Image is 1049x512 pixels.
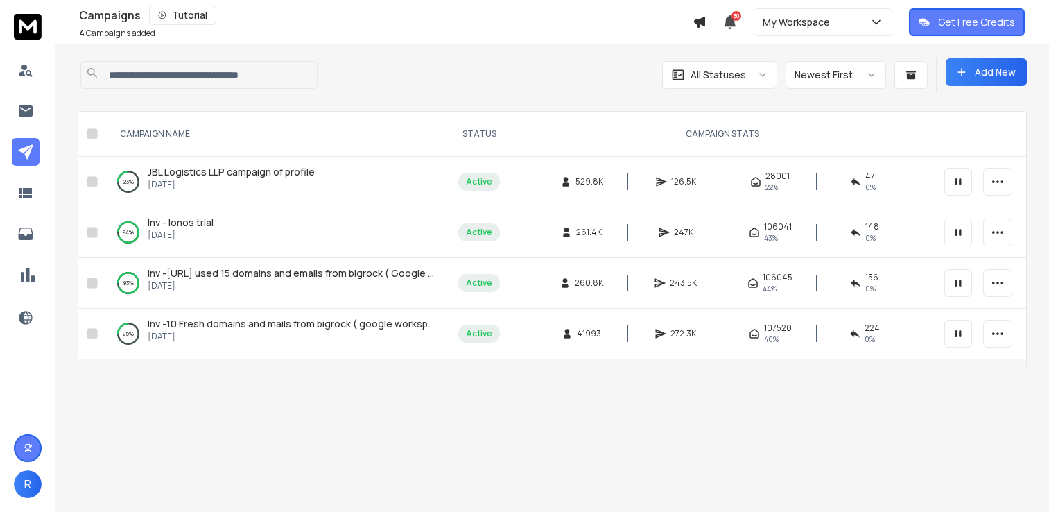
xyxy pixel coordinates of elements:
[576,227,602,238] span: 261.4K
[674,227,693,238] span: 247K
[764,232,778,244] span: 43 %
[103,207,450,258] td: 94%Inv - Ionos trial[DATE]
[450,112,508,157] th: STATUS
[14,470,42,498] button: R
[508,112,936,157] th: CAMPAIGN STATS
[865,272,878,283] span: 156
[938,15,1015,29] p: Get Free Credits
[148,165,315,179] a: JBL Logistics LLP campaign of profile
[123,276,134,290] p: 93 %
[865,182,876,193] span: 0 %
[149,6,216,25] button: Tutorial
[466,328,492,339] div: Active
[575,278,603,289] span: 260.8K
[103,309,450,359] td: 25%Inv -10 Fresh domains and mails from bigrock ( google workspace )[DATE]
[123,225,134,239] p: 94 %
[79,28,155,39] p: Campaigns added
[865,334,875,345] span: 0 %
[670,328,696,339] span: 272.3K
[103,157,450,207] td: 23%JBL Logistics LLP campaign of profile[DATE]
[148,317,436,331] a: Inv -10 Fresh domains and mails from bigrock ( google workspace )
[909,8,1025,36] button: Get Free Credits
[765,182,778,193] span: 22 %
[148,179,315,190] p: [DATE]
[103,112,450,157] th: CAMPAIGN NAME
[670,278,697,289] span: 243.5K
[148,266,436,280] a: Inv -[URL] used 15 domains and emails from bigrock ( Google workspace )
[763,272,792,283] span: 106045
[466,278,492,289] div: Active
[148,317,451,330] span: Inv -10 Fresh domains and mails from bigrock ( google workspace )
[691,68,746,82] p: All Statuses
[103,258,450,309] td: 93%Inv -[URL] used 15 domains and emails from bigrock ( Google workspace )[DATE]
[575,176,603,187] span: 529.8K
[79,27,85,39] span: 4
[731,11,741,21] span: 50
[148,280,436,291] p: [DATE]
[765,171,790,182] span: 28001
[865,323,880,334] span: 224
[763,283,777,294] span: 44 %
[148,165,315,178] span: JBL Logistics LLP campaign of profile
[123,175,134,189] p: 23 %
[148,230,214,241] p: [DATE]
[865,283,876,294] span: 0 %
[865,232,876,244] span: 0 %
[466,227,492,238] div: Active
[865,171,875,182] span: 47
[148,216,214,229] span: Inv - Ionos trial
[148,216,214,230] a: Inv - Ionos trial
[764,221,792,232] span: 106041
[946,58,1027,86] button: Add New
[79,6,693,25] div: Campaigns
[786,61,886,89] button: Newest First
[764,334,779,345] span: 40 %
[764,323,792,334] span: 107520
[763,15,835,29] p: My Workspace
[123,327,134,341] p: 25 %
[466,176,492,187] div: Active
[148,331,436,342] p: [DATE]
[671,176,696,187] span: 126.5K
[148,266,485,280] span: Inv -[URL] used 15 domains and emails from bigrock ( Google workspace )
[865,221,879,232] span: 148
[577,328,601,339] span: 41993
